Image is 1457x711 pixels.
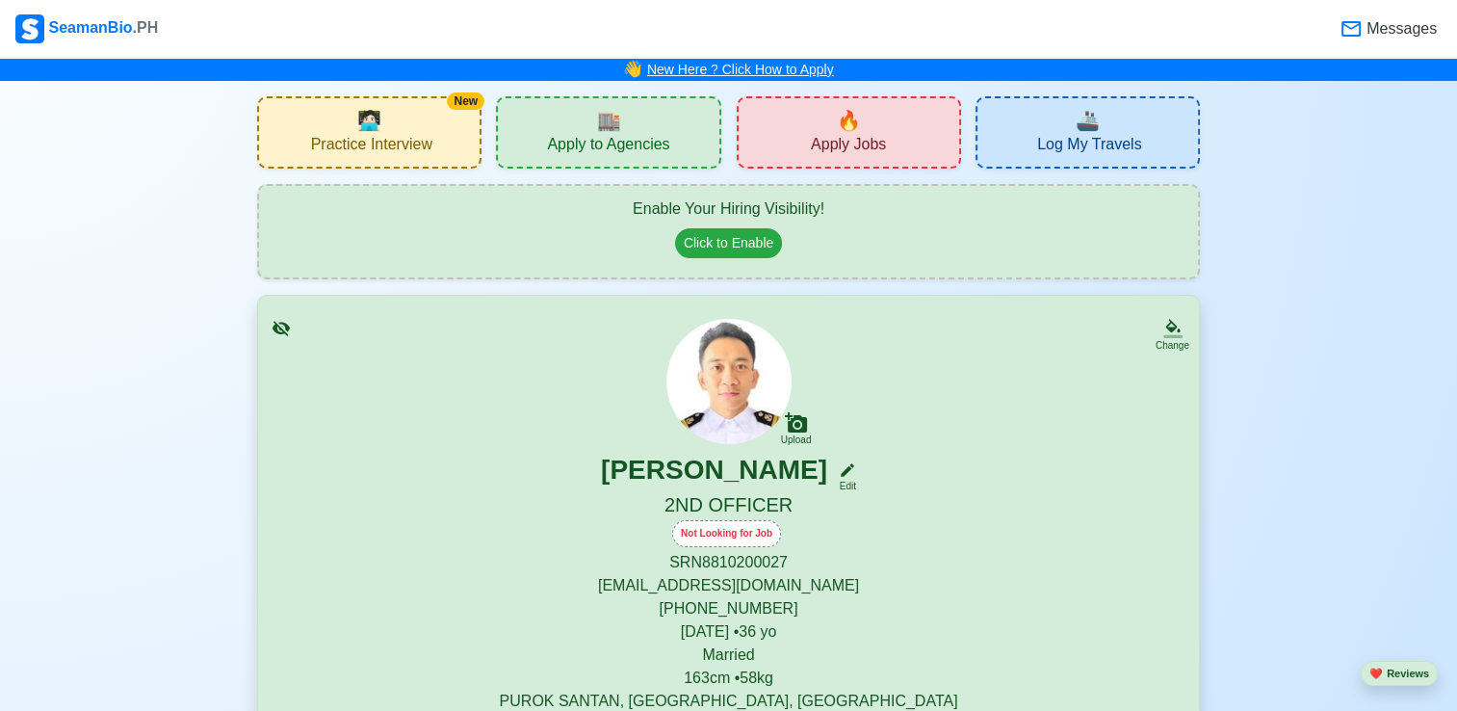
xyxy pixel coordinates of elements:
span: bell [618,55,647,85]
h5: 2ND OFFICER [281,493,1176,520]
button: Click to Enable [675,228,782,258]
span: agencies [596,106,620,135]
div: New [447,92,484,110]
span: travel [1076,106,1100,135]
img: Logo [15,14,44,43]
span: Apply to Agencies [547,135,669,159]
span: interview [357,106,381,135]
p: [DATE] • 36 yo [281,620,1176,644]
button: heartReviews [1361,661,1438,687]
div: Enable Your Hiring Visibility! [278,197,1179,221]
span: .PH [133,19,159,36]
div: SeamanBio [15,14,158,43]
span: new [837,106,861,135]
a: New Here ? Click How to Apply [647,62,834,77]
p: SRN 8810200027 [281,551,1176,574]
h3: [PERSON_NAME] [601,454,827,493]
p: 163 cm • 58 kg [281,667,1176,690]
span: Log My Travels [1037,135,1141,159]
div: Upload [781,434,812,446]
p: [EMAIL_ADDRESS][DOMAIN_NAME] [281,574,1176,597]
div: Change [1156,338,1189,353]
div: Edit [831,479,856,493]
p: [PHONE_NUMBER] [281,597,1176,620]
span: Messages [1363,17,1437,40]
span: Practice Interview [311,135,432,159]
span: heart [1369,668,1383,679]
div: Not Looking for Job [672,520,781,547]
p: Married [281,644,1176,667]
span: Apply Jobs [811,135,886,159]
